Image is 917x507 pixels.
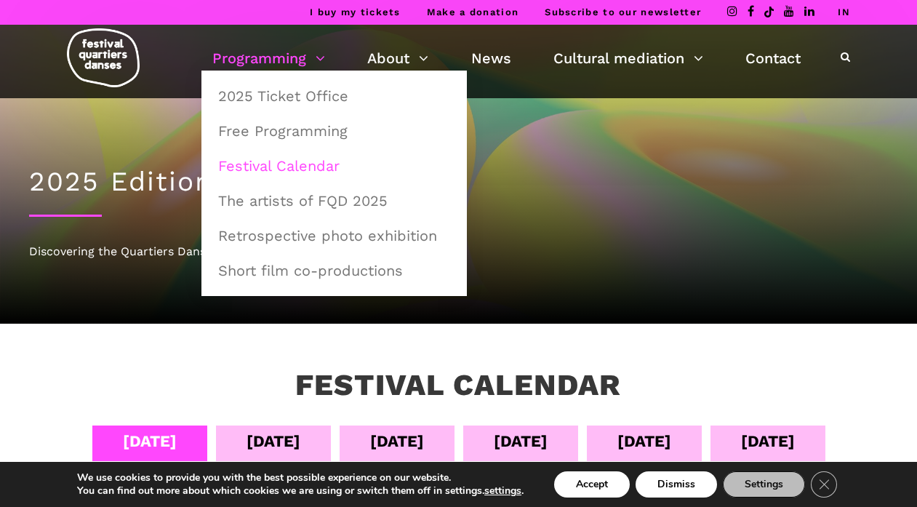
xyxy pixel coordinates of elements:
a: The artists of FQD 2025 [209,184,459,217]
font: settings [484,484,521,498]
font: Dismiss [657,477,695,491]
a: Programming [212,46,325,71]
a: Free Programming [209,114,459,148]
font: Accept [576,477,608,491]
font: 2025 Edition [29,166,213,197]
a: Subscribe to our newsletter [545,7,701,17]
font: We use cookies to provide you with the best possible experience on our website. [77,471,451,484]
font: [DATE] [494,432,548,450]
a: News [471,46,511,71]
font: Programming [212,49,306,67]
font: Short film co-productions [218,262,403,279]
font: [DATE] [123,432,177,450]
font: Discovering the Quartiers Danses Festival [29,244,265,258]
button: Dismiss [636,471,717,498]
font: Retrospective photo exhibition [218,227,437,244]
font: Cultural mediation [553,49,684,67]
a: Short film co-productions [209,254,459,287]
font: Free Programming [218,122,348,140]
font: Contact [745,49,801,67]
button: Close GDPR Cookie Banner [811,471,837,498]
a: Cultural mediation [553,46,703,71]
a: 2025 Ticket Office [209,79,459,113]
font: [DATE] [247,432,300,450]
img: logo-fqd-med [67,28,140,87]
a: Contact [745,46,801,71]
button: Settings [723,471,805,498]
font: [DATE] [617,432,671,450]
a: Make a donation [427,7,519,17]
font: . [521,484,524,498]
font: You can find out more about which cookies we are using or switch them off in settings. [77,484,484,498]
button: settings [484,484,521,498]
font: The artists of FQD 2025 [218,192,388,209]
a: About [367,46,428,71]
font: [DATE] [741,432,795,450]
font: About [367,49,409,67]
a: I buy my tickets [310,7,401,17]
font: [DATE] [370,432,424,450]
a: Festival Calendar [209,149,459,183]
button: Accept [554,471,630,498]
font: News [471,49,511,67]
font: Settings [745,477,783,491]
a: Retrospective photo exhibition [209,219,459,252]
font: Festival Calendar [295,367,621,402]
font: Festival Calendar [218,157,340,175]
a: IN [838,7,850,17]
font: 2025 Ticket Office [218,87,348,105]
